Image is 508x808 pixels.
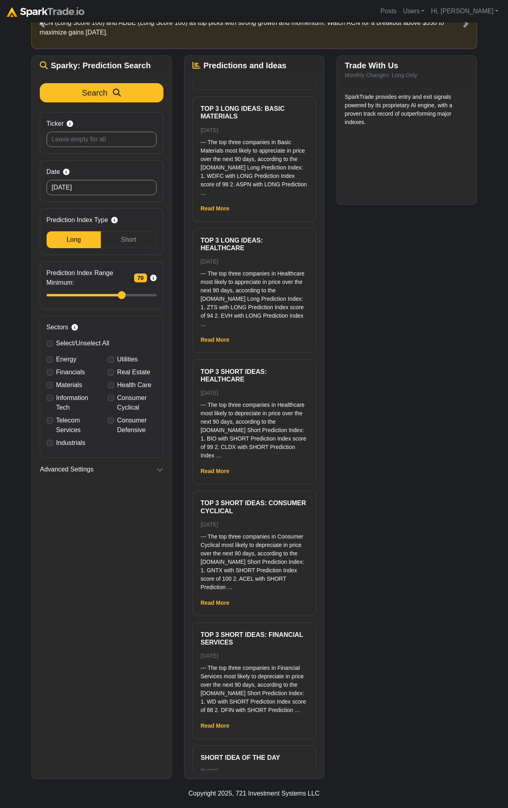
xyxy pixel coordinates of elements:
img: sparktrade.png [6,7,84,17]
a: Top 3 Short ideas: Consumer Cyclical [DATE] --- The top three companies in Consumer Cyclical most... [201,499,308,591]
a: Posts [377,3,400,19]
h5: Trade With Us [345,61,469,70]
button: Search [40,83,163,102]
span: Prediction Index Range Minimum: [47,268,131,288]
small: Monthly Changes: Long Only [345,72,418,78]
p: --- The top three companies in Consumer Cyclical most likely to depreciate in price over the next... [201,533,308,592]
label: Industrials [56,438,86,448]
h6: Top 3 Long ideas: Basic Materials [201,105,308,120]
a: Top 3 Short ideas: Financial Services [DATE] --- The top three companies in Financial Services mo... [201,631,308,714]
span: Long [67,236,81,243]
a: Read More [201,337,230,343]
h6: Top 3 Long ideas: Healthcare [201,237,308,252]
span: 70 [134,273,147,282]
div: Copyright 2025, 721 Investment Systems LLC [188,789,319,798]
div: Short [101,231,157,248]
a: Top 3 Long ideas: Healthcare [DATE] --- The top three companies in Healthcare most likely to appr... [201,237,308,329]
span: Date [47,167,60,177]
a: Read More [201,600,230,606]
a: Hi, [PERSON_NAME] [428,3,502,19]
a: Users [400,3,428,19]
p: SparkTrade provides entry and exit signals powered by its proprietary AI engine, with a proven tr... [345,93,469,127]
h6: Top 3 Short ideas: Healthcare [201,368,308,383]
p: --- The top three companies in Healthcare most likely to depreciate in price over the next 90 day... [201,401,308,460]
p: --- The top three companies in Basic Materials most likely to appreciate in price over the next 9... [201,138,308,197]
p: --- The top three companies in Financial Services most likely to depreciate in price over the nex... [201,664,308,714]
small: [DATE] [201,653,218,659]
span: Sparky: Prediction Search [51,61,151,70]
input: Leave empty for all [47,132,157,147]
a: Read More [201,468,230,474]
label: Consumer Defensive [117,416,157,435]
label: Real Estate [117,367,151,377]
small: [DATE] [201,768,218,774]
span: Select/Unselect All [56,340,110,347]
label: Materials [56,380,82,390]
label: Health Care [117,380,151,390]
small: [DATE] [201,390,218,396]
span: Short [121,236,136,243]
a: Read More [201,205,230,212]
p: --- The top three companies in Healthcare most likely to appreciate in price over the next 90 day... [201,269,308,329]
h6: Short Idea of the Day [201,754,308,761]
span: Ticker [47,119,64,129]
label: Consumer Cyclical [117,393,157,412]
label: Financials [56,367,85,377]
label: Utilities [117,355,138,364]
h6: Top 3 Short ideas: Consumer Cyclical [201,499,308,514]
a: Top 3 Long ideas: Basic Materials [DATE] --- The top three companies in Basic Materials most like... [201,105,308,197]
a: Top 3 Short ideas: Healthcare [DATE] --- The top three companies in Healthcare most likely to dep... [201,368,308,460]
span: Sectors [47,322,68,332]
label: Energy [56,355,77,364]
a: Read More [201,722,230,729]
label: Information Tech [56,393,96,412]
span: Predictions and Ideas [204,61,287,70]
small: [DATE] [201,127,218,133]
small: [DATE] [201,258,218,265]
button: Advanced Settings [40,464,163,475]
small: [DATE] [201,521,218,528]
label: Telecom Services [56,416,96,435]
h6: Top 3 Short ideas: Financial Services [201,631,308,646]
span: Advanced Settings [40,465,94,474]
span: Prediction Index Type [47,215,108,225]
span: Search [82,88,107,97]
div: Long [47,231,101,248]
p: Trader, focus on macro catalysts like [PERSON_NAME] dovish rate cut hints for September, potentia... [40,8,469,37]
